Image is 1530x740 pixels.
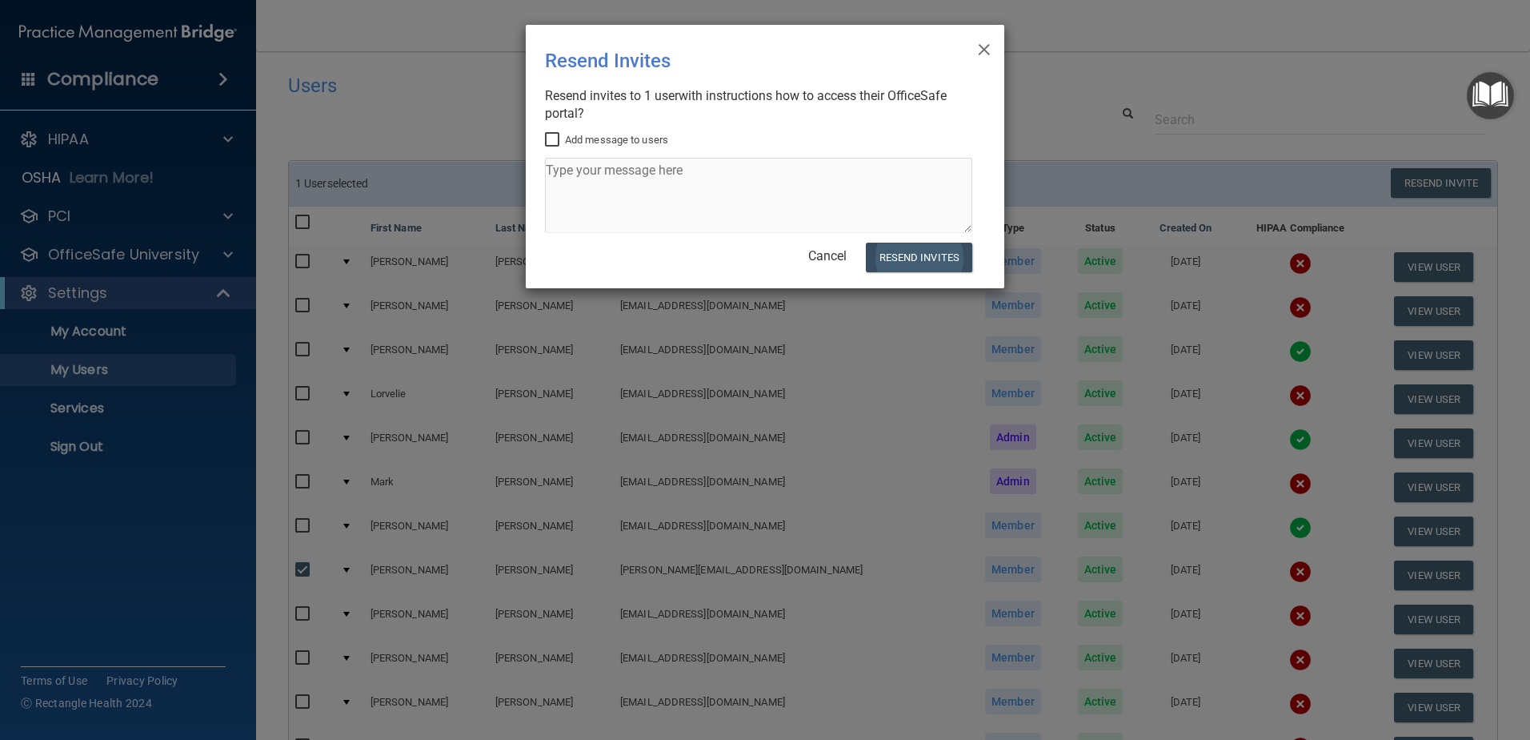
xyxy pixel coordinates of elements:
[808,248,847,263] a: Cancel
[545,131,668,150] label: Add message to users
[1253,626,1511,690] iframe: Drift Widget Chat Controller
[545,87,972,123] div: Resend invites to 1 user with instructions how to access their OfficeSafe portal?
[1467,72,1514,119] button: Open Resource Center
[866,243,972,272] button: Resend Invites
[545,134,563,147] input: Add message to users
[977,31,991,63] span: ×
[545,38,919,84] div: Resend Invites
